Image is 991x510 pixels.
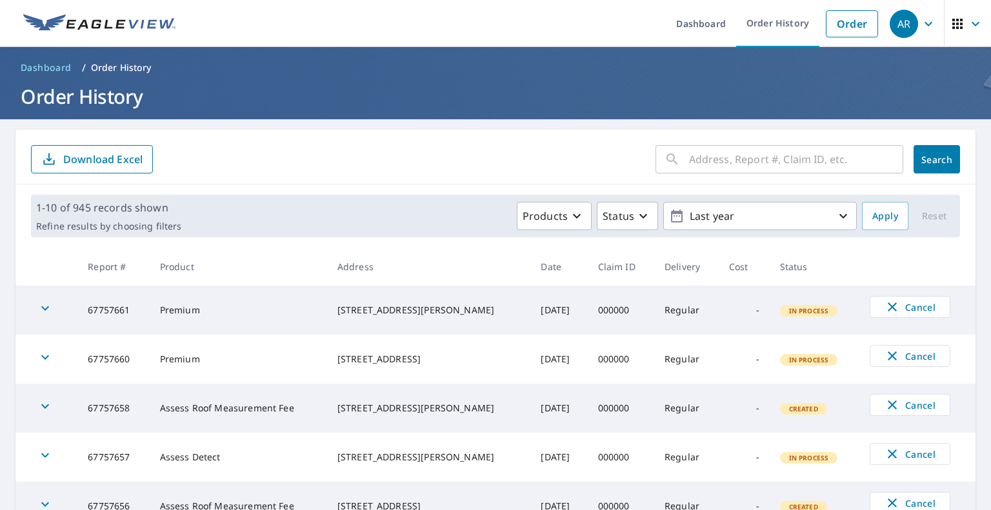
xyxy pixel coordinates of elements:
[150,248,327,286] th: Product
[890,10,918,38] div: AR
[15,57,976,78] nav: breadcrumb
[924,153,950,166] span: Search
[654,286,719,335] td: Regular
[337,451,521,464] div: [STREET_ADDRESS][PERSON_NAME]
[77,286,149,335] td: 67757661
[883,348,937,364] span: Cancel
[523,208,568,224] p: Products
[883,446,937,462] span: Cancel
[870,345,950,367] button: Cancel
[781,404,826,413] span: Created
[327,248,531,286] th: Address
[150,384,327,433] td: Assess Roof Measurement Fee
[719,248,770,286] th: Cost
[654,248,719,286] th: Delivery
[150,433,327,482] td: Assess Detect
[862,202,908,230] button: Apply
[21,61,72,74] span: Dashboard
[15,57,77,78] a: Dashboard
[654,433,719,482] td: Regular
[36,200,181,215] p: 1-10 of 945 records shown
[150,286,327,335] td: Premium
[63,152,143,166] p: Download Excel
[870,443,950,465] button: Cancel
[770,248,859,286] th: Status
[883,299,937,315] span: Cancel
[719,433,770,482] td: -
[15,83,976,110] h1: Order History
[530,335,587,384] td: [DATE]
[77,384,149,433] td: 67757658
[663,202,857,230] button: Last year
[530,286,587,335] td: [DATE]
[150,335,327,384] td: Premium
[781,306,837,315] span: In Process
[91,61,152,74] p: Order History
[517,202,592,230] button: Products
[781,355,837,364] span: In Process
[883,397,937,413] span: Cancel
[914,145,960,173] button: Search
[588,248,654,286] th: Claim ID
[530,248,587,286] th: Date
[719,286,770,335] td: -
[872,208,898,224] span: Apply
[588,286,654,335] td: 000000
[337,353,521,366] div: [STREET_ADDRESS]
[31,145,153,173] button: Download Excel
[597,202,658,230] button: Status
[82,60,86,75] li: /
[77,433,149,482] td: 67757657
[77,335,149,384] td: 67757660
[530,433,587,482] td: [DATE]
[603,208,634,224] p: Status
[588,433,654,482] td: 000000
[685,205,836,228] p: Last year
[588,335,654,384] td: 000000
[781,453,837,462] span: In Process
[870,394,950,416] button: Cancel
[870,296,950,318] button: Cancel
[23,14,175,34] img: EV Logo
[36,221,181,232] p: Refine results by choosing filters
[77,248,149,286] th: Report #
[588,384,654,433] td: 000000
[719,335,770,384] td: -
[654,384,719,433] td: Regular
[689,141,903,177] input: Address, Report #, Claim ID, etc.
[826,10,878,37] a: Order
[337,304,521,317] div: [STREET_ADDRESS][PERSON_NAME]
[654,335,719,384] td: Regular
[337,402,521,415] div: [STREET_ADDRESS][PERSON_NAME]
[719,384,770,433] td: -
[530,384,587,433] td: [DATE]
